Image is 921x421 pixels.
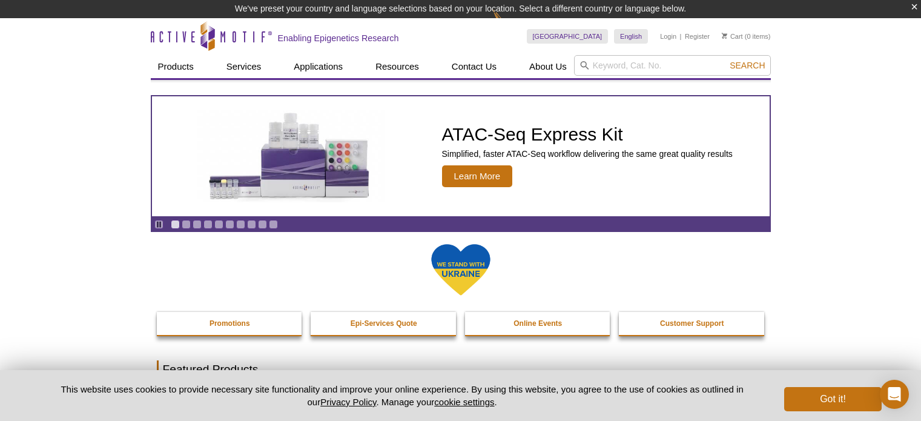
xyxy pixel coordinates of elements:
p: Simplified, faster ATAC-Seq workflow delivering the same great quality results [442,148,733,159]
strong: Online Events [513,319,562,328]
a: Promotions [157,312,303,335]
a: Customer Support [619,312,765,335]
a: Resources [368,55,426,78]
div: Open Intercom Messenger [880,380,909,409]
strong: Epi-Services Quote [351,319,417,328]
li: (0 items) [722,29,771,44]
li: | [680,29,682,44]
a: Register [685,32,710,41]
a: Go to slide 1 [171,220,180,229]
a: Toggle autoplay [154,220,163,229]
span: Search [730,61,765,70]
strong: Customer Support [660,319,724,328]
h2: ATAC-Seq Express Kit [442,125,733,144]
a: Privacy Policy [320,397,376,407]
span: Learn More [442,165,513,187]
strong: Promotions [210,319,250,328]
img: ATAC-Seq Express Kit [191,110,391,202]
a: Go to slide 4 [203,220,213,229]
a: Epi-Services Quote [311,312,457,335]
a: Cart [722,32,743,41]
a: Products [151,55,201,78]
img: Change Here [493,9,525,38]
a: Go to slide 6 [225,220,234,229]
a: Go to slide 8 [247,220,256,229]
img: Your Cart [722,33,727,39]
a: Go to slide 5 [214,220,223,229]
a: Go to slide 7 [236,220,245,229]
h2: Enabling Epigenetics Research [278,33,399,44]
input: Keyword, Cat. No. [574,55,771,76]
a: Go to slide 3 [193,220,202,229]
a: Services [219,55,269,78]
a: About Us [522,55,574,78]
a: Go to slide 2 [182,220,191,229]
a: ATAC-Seq Express Kit ATAC-Seq Express Kit Simplified, faster ATAC-Seq workflow delivering the sam... [152,96,770,216]
button: Search [726,60,768,71]
a: Go to slide 10 [269,220,278,229]
h2: Featured Products [157,360,765,379]
a: Login [660,32,676,41]
a: Go to slide 9 [258,220,267,229]
img: We Stand With Ukraine [431,243,491,297]
button: Got it! [784,387,881,411]
a: [GEOGRAPHIC_DATA] [527,29,609,44]
a: Contact Us [444,55,504,78]
a: English [614,29,648,44]
a: Applications [286,55,350,78]
a: Online Events [465,312,612,335]
p: This website uses cookies to provide necessary site functionality and improve your online experie... [40,383,765,408]
article: ATAC-Seq Express Kit [152,96,770,216]
button: cookie settings [434,397,494,407]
